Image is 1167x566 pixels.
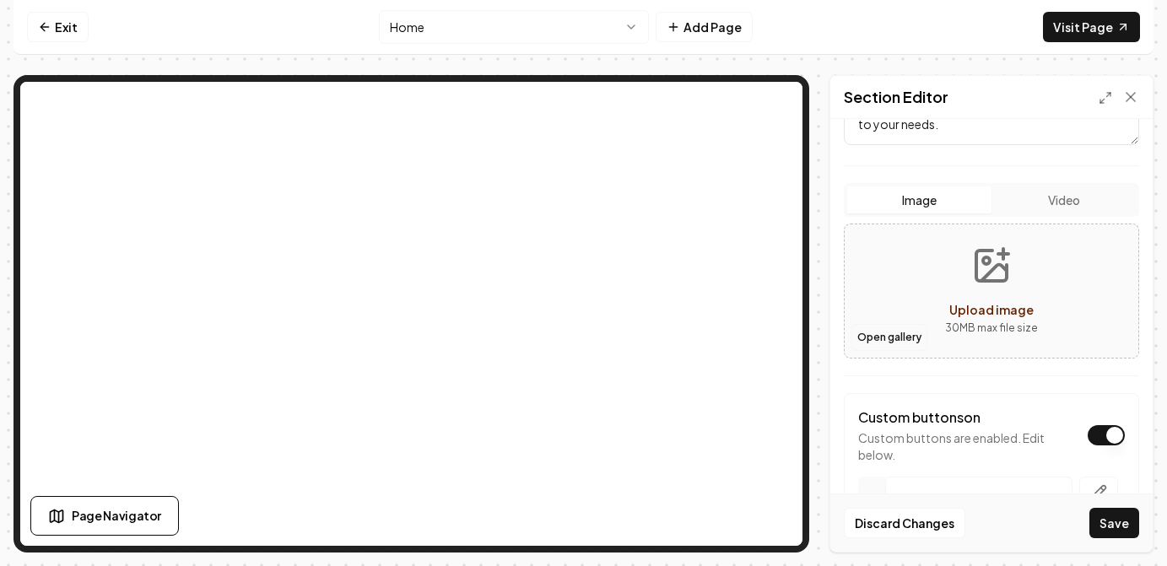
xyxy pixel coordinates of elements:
[991,186,1136,213] button: Video
[30,496,179,536] button: Page Navigator
[945,320,1038,337] p: 30 MB max file size
[656,12,753,42] button: Add Page
[949,302,1034,317] span: Upload image
[72,507,161,525] span: Page Navigator
[847,186,991,213] button: Image
[858,429,1079,463] p: Custom buttons are enabled. Edit below.
[1089,508,1139,538] button: Save
[858,408,981,426] label: Custom buttons on
[1043,12,1140,42] a: Visit Page
[932,232,1051,350] button: Upload image
[844,85,948,109] h2: Section Editor
[844,508,965,538] button: Discard Changes
[27,12,89,42] a: Exit
[851,324,927,351] button: Open gallery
